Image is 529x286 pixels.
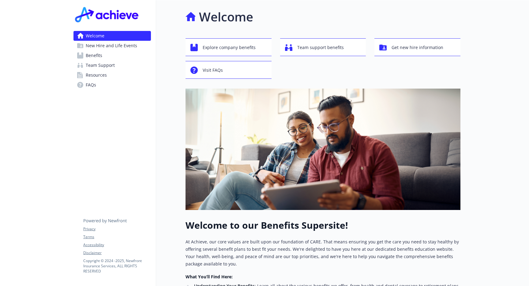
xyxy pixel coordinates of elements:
[203,42,256,53] span: Explore company benefits
[83,242,151,248] a: Accessibility
[186,220,460,231] h1: Welcome to our Benefits Supersite!
[280,38,366,56] button: Team support benefits
[199,8,253,26] h1: Welcome
[392,42,443,53] span: Get new hire information
[83,258,151,274] p: Copyright © 2024 - 2025 , Newfront Insurance Services, ALL RIGHTS RESERVED
[297,42,344,53] span: Team support benefits
[86,41,137,51] span: New Hire and Life Events
[73,80,151,90] a: FAQs
[186,238,460,268] p: At Achieve, our core values are built upon our foundation of CARE. That means ensuring you get th...
[86,80,96,90] span: FAQs
[374,38,460,56] button: Get new hire information
[83,234,151,240] a: Terms
[73,60,151,70] a: Team Support
[186,274,233,280] strong: What You’ll Find Here:
[186,89,460,210] img: overview page banner
[73,31,151,41] a: Welcome
[86,70,107,80] span: Resources
[83,250,151,256] a: Disclaimer
[73,41,151,51] a: New Hire and Life Events
[86,51,102,60] span: Benefits
[203,64,223,76] span: Visit FAQs
[73,51,151,60] a: Benefits
[86,60,115,70] span: Team Support
[86,31,104,41] span: Welcome
[186,61,272,79] button: Visit FAQs
[83,226,151,232] a: Privacy
[73,70,151,80] a: Resources
[186,38,272,56] button: Explore company benefits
